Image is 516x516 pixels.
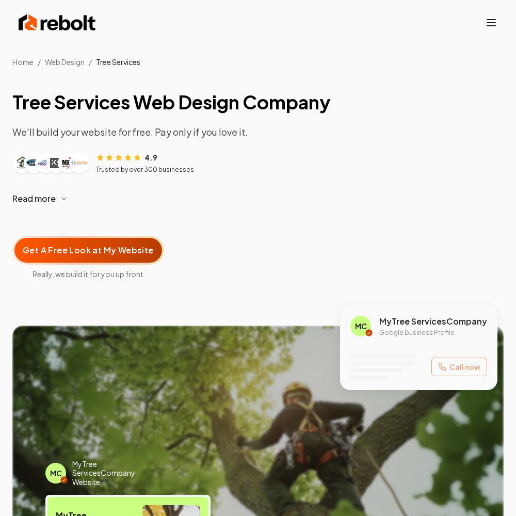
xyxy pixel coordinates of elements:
[485,17,497,29] button: Toggle mobile menu
[12,152,504,174] article: Customer reviews
[12,153,90,173] div: Customer logos
[23,244,154,256] span: Get A Free Look at My Website
[96,57,140,67] span: Tree Services
[60,155,76,171] img: Customer logo 5
[12,186,504,211] button: Read more
[144,152,157,163] span: 4.9
[12,236,164,265] button: Get A Free Look at My Website
[89,57,92,67] li: /
[26,155,42,171] img: Customer logo 2
[37,155,54,171] img: Customer logo 3
[19,12,96,33] img: Rebolt Logo
[12,92,504,112] h1: Tree Services Web Design Company
[355,321,367,331] span: MC
[96,152,157,163] div: Rating: 4.9 out of 5 stars
[96,166,194,174] p: Trusted by over 300 businesses
[71,155,88,171] img: Customer logo 6
[38,57,41,67] li: /
[14,155,31,171] img: Customer logo 1
[12,57,34,67] a: Home
[12,192,56,205] span: Read more
[45,57,85,67] span: Web Design
[379,315,487,328] span: My Tree Services Company
[12,219,164,279] a: Get A Free Look at My WebsiteReally, we build it for you up front
[49,155,65,171] img: Customer logo 4
[12,269,164,279] span: Really, we build it for you up front
[12,125,504,139] p: We'll build your website for free. Pay only if you love it.
[379,329,487,337] p: Google Business Profile
[50,468,62,478] span: MC
[72,460,155,487] span: My Tree Services Company Website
